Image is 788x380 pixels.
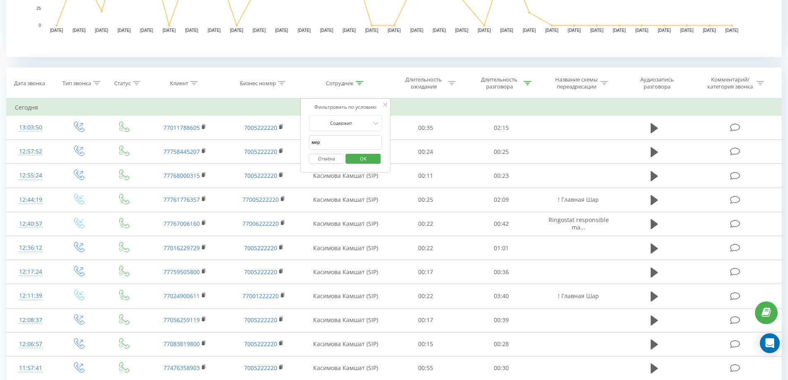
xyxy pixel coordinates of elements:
a: 7005222220 [244,244,277,252]
div: Бизнес номер [240,80,276,87]
a: 77476358903 [163,364,200,372]
div: 12:44:19 [15,192,47,208]
div: Сотрудник [326,80,354,87]
button: OK [345,154,381,164]
input: Введите значение [309,135,382,150]
text: [DATE] [433,28,446,33]
a: 7005222220 [244,148,277,155]
text: [DATE] [703,28,716,33]
text: [DATE] [95,28,108,33]
td: 02:09 [464,188,539,212]
text: [DATE] [388,28,401,33]
text: [DATE] [208,28,221,33]
a: 77767006160 [163,220,200,227]
div: Аудиозапись разговора [630,76,684,90]
text: [DATE] [298,28,311,33]
text: [DATE] [500,28,513,33]
td: Касимова Камшат (SIP) [303,308,388,332]
text: [DATE] [410,28,424,33]
div: Тип звонка [62,80,91,87]
td: 00:22 [388,212,464,236]
text: [DATE] [568,28,581,33]
td: 00:39 [464,308,539,332]
td: Касимова Камшат (SIP) [303,356,388,380]
td: 00:42 [464,212,539,236]
div: 12:11:39 [15,288,47,304]
button: Отмена [309,154,344,164]
text: [DATE] [275,28,288,33]
text: [DATE] [726,28,739,33]
a: 77011788605 [163,124,200,131]
text: [DATE] [680,28,694,33]
a: 7005222220 [244,172,277,179]
div: 12:57:52 [15,143,47,160]
text: [DATE] [72,28,86,33]
td: Касимова Камшат (SIP) [303,212,388,236]
text: [DATE] [253,28,266,33]
div: Open Intercom Messenger [760,333,780,353]
text: [DATE] [140,28,153,33]
div: 11:57:41 [15,360,47,376]
td: Касимова Камшат (SIP) [303,164,388,188]
a: 77761776357 [163,196,200,203]
div: Название схемы переадресации [554,76,599,90]
text: [DATE] [185,28,198,33]
text: [DATE] [455,28,469,33]
text: [DATE] [523,28,536,33]
td: 00:28 [464,332,539,356]
td: 00:17 [388,260,464,284]
span: Ringostat responsible ma... [548,216,609,231]
td: 00:25 [388,188,464,212]
a: 77083819800 [163,340,200,348]
td: Касимова Камшат (SIP) [303,188,388,212]
text: [DATE] [343,28,356,33]
text: [DATE] [320,28,333,33]
a: 7005222220 [244,316,277,324]
td: 00:22 [388,236,464,260]
div: 12:17:24 [15,264,47,280]
td: Касимова Камшат (SIP) [303,284,388,308]
span: OK [352,152,375,165]
div: 12:36:12 [15,240,47,256]
a: 77001222220 [242,292,279,300]
text: [DATE] [658,28,671,33]
td: 00:25 [464,140,539,164]
td: 01:01 [464,236,539,260]
text: [DATE] [478,28,491,33]
a: 77016229729 [163,244,200,252]
td: 00:17 [388,308,464,332]
a: 77006222220 [242,220,279,227]
div: Длительность разговора [477,76,522,90]
text: [DATE] [590,28,604,33]
text: [DATE] [635,28,649,33]
div: Длительность ожидания [402,76,446,90]
div: Комментарий/категория звонка [706,76,754,90]
div: 13:03:50 [15,119,47,136]
td: 00:35 [388,116,464,140]
text: [DATE] [545,28,558,33]
div: 12:06:57 [15,336,47,352]
div: Статус [114,80,131,87]
td: 00:15 [388,332,464,356]
a: 77759505800 [163,268,200,276]
text: 25 [36,6,41,11]
div: Клиент [170,80,188,87]
a: 7005222220 [244,124,277,131]
text: [DATE] [117,28,131,33]
a: 77005222220 [242,196,279,203]
text: [DATE] [163,28,176,33]
td: 00:24 [388,140,464,164]
td: 00:11 [388,164,464,188]
div: 12:08:37 [15,312,47,328]
a: 77768000315 [163,172,200,179]
a: 77024900611 [163,292,200,300]
td: ! Главная Шар [539,188,618,212]
td: ! Главная Шар [539,284,618,308]
text: [DATE] [613,28,626,33]
a: 7005222220 [244,340,277,348]
div: 12:40:57 [15,216,47,232]
div: 12:55:24 [15,167,47,184]
td: Сегодня [7,99,782,116]
a: 77056259119 [163,316,200,324]
text: 0 [38,23,41,28]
